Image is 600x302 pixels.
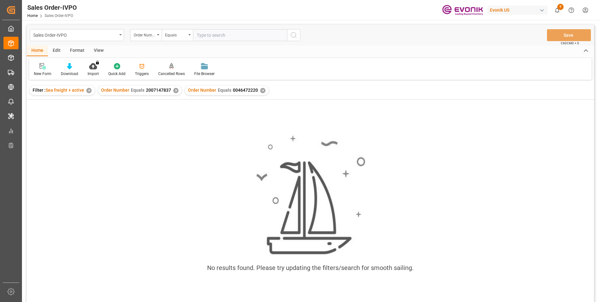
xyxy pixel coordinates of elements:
[260,88,265,93] div: ✕
[27,46,48,56] div: Home
[194,71,215,77] div: File Browser
[65,46,89,56] div: Format
[158,71,185,77] div: Cancelled Rows
[173,88,179,93] div: ✕
[48,46,65,56] div: Edit
[33,88,46,93] span: Filter :
[89,46,108,56] div: View
[30,29,124,41] button: open menu
[135,71,149,77] div: Triggers
[564,3,578,17] button: Help Center
[101,88,129,93] span: Order Number
[162,29,193,41] button: open menu
[487,6,548,15] div: Evonik US
[188,88,216,93] span: Order Number
[108,71,126,77] div: Quick Add
[557,4,564,10] span: 9
[207,263,414,272] div: No results found. Please try updating the filters/search for smooth sailing.
[27,13,38,18] a: Home
[46,88,84,93] span: Sea freight + active
[561,41,579,46] span: Ctrl/CMD + S
[550,3,564,17] button: show 9 new notifications
[218,88,231,93] span: Equals
[193,29,287,41] input: Type to search
[165,31,186,38] div: Equals
[547,29,591,41] button: Save
[487,4,550,16] button: Evonik US
[86,88,92,93] div: ✕
[27,3,77,12] div: Sales Order-IVPO
[255,135,365,256] img: smooth_sailing.jpeg
[287,29,300,41] button: search button
[146,88,171,93] span: 2007147837
[130,29,162,41] button: open menu
[233,88,258,93] span: 0046472220
[442,5,483,16] img: Evonik-brand-mark-Deep-Purple-RGB.jpeg_1700498283.jpeg
[134,31,155,38] div: Order Number
[33,31,117,39] div: Sales Order-IVPO
[61,71,78,77] div: Download
[131,88,144,93] span: Equals
[34,71,51,77] div: New Form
